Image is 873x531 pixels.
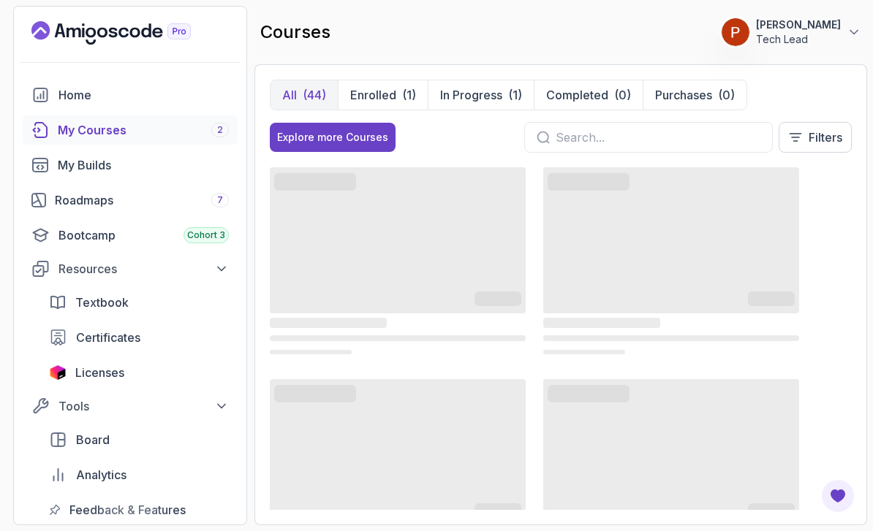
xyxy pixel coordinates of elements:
div: (0) [614,86,631,104]
span: ‌ [274,388,356,400]
button: Explore more Courses [270,123,396,152]
p: Purchases [655,86,712,104]
iframe: chat widget [595,209,858,465]
span: Certificates [76,329,140,346]
button: user profile image[PERSON_NAME]Tech Lead [721,18,861,47]
p: [PERSON_NAME] [756,18,841,32]
span: ‌ [543,350,625,354]
span: ‌ [543,167,799,313]
p: Tech Lead [756,32,841,47]
p: Enrolled [350,86,396,104]
span: Licenses [75,364,124,381]
span: ‌ [543,335,799,341]
button: In Progress(1) [428,80,534,110]
input: Search... [556,129,760,146]
h2: courses [260,20,330,44]
div: card loading ui [270,164,526,359]
img: user profile image [722,18,749,46]
div: Explore more Courses [277,130,388,145]
button: All(44) [271,80,338,110]
span: ‌ [270,167,526,313]
p: Filters [809,129,842,146]
button: Filters [779,122,852,153]
div: card loading ui [543,164,799,359]
div: (1) [508,86,522,104]
span: ‌ [274,176,356,188]
span: ‌ [270,318,387,328]
span: ‌ [548,176,630,188]
span: ‌ [543,379,799,525]
p: In Progress [440,86,502,104]
span: Board [76,431,110,448]
a: board [40,425,238,454]
button: Completed(0) [534,80,643,110]
div: (1) [402,86,416,104]
a: feedback [40,495,238,524]
a: analytics [40,460,238,489]
span: ‌ [475,506,521,518]
span: ‌ [543,318,660,328]
a: textbook [40,288,238,317]
span: ‌ [475,294,521,306]
span: ‌ [548,388,630,400]
span: Analytics [76,466,126,484]
span: ‌ [270,350,352,354]
button: Enrolled(1) [338,80,428,110]
a: certificates [40,323,238,352]
div: (0) [718,86,735,104]
span: Textbook [75,294,129,311]
button: Purchases(0) [643,80,747,110]
p: Completed [546,86,608,104]
a: licenses [40,358,238,387]
div: Resources [58,260,229,278]
span: ‌ [270,379,526,525]
button: Tools [23,393,238,419]
img: jetbrains icon [49,365,67,380]
div: (44) [303,86,326,104]
span: ‌ [270,335,526,341]
span: ‌ [748,506,795,518]
iframe: chat widget [812,473,858,516]
div: Tools [58,397,229,415]
button: Resources [23,256,238,282]
span: Feedback & Features [69,501,186,519]
p: All [282,86,297,104]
